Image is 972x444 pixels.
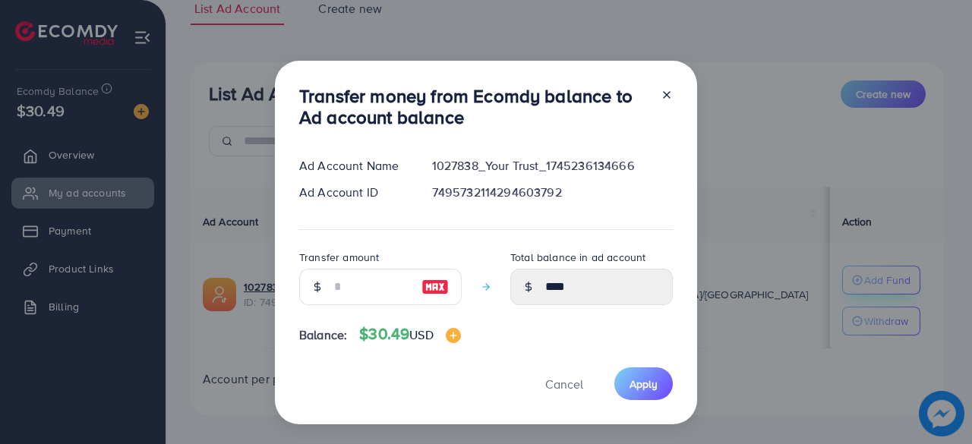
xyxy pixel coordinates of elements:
[409,326,433,343] span: USD
[359,325,460,344] h4: $30.49
[299,85,649,129] h3: Transfer money from Ecomdy balance to Ad account balance
[630,376,658,392] span: Apply
[287,157,420,175] div: Ad Account Name
[421,278,449,296] img: image
[287,184,420,201] div: Ad Account ID
[510,250,645,265] label: Total balance in ad account
[614,367,673,400] button: Apply
[299,326,347,344] span: Balance:
[446,328,461,343] img: image
[420,184,685,201] div: 7495732114294603792
[420,157,685,175] div: 1027838_Your Trust_1745236134666
[545,376,583,392] span: Cancel
[299,250,379,265] label: Transfer amount
[526,367,602,400] button: Cancel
